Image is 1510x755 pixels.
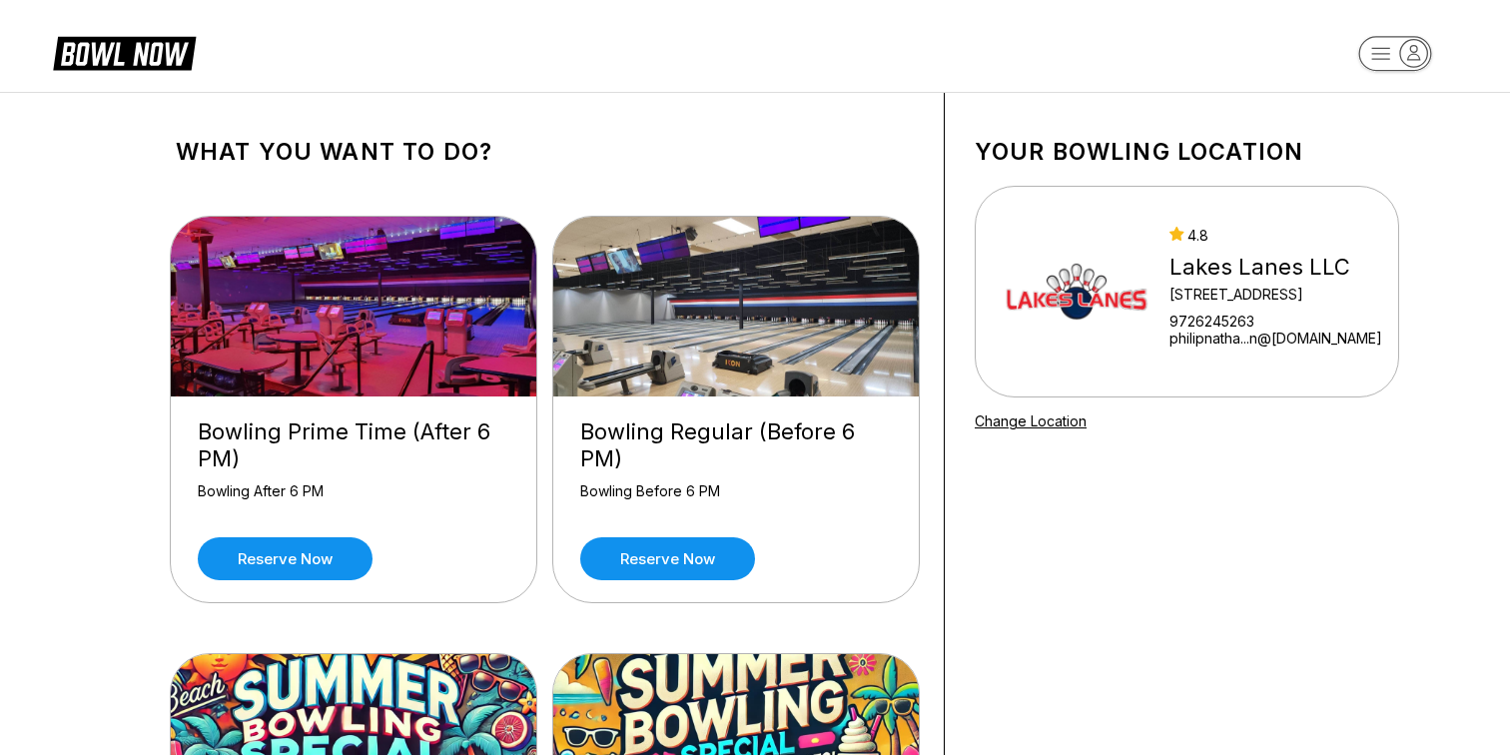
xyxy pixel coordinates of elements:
[1169,330,1382,347] a: philipnatha...n@[DOMAIN_NAME]
[1169,286,1382,303] div: [STREET_ADDRESS]
[580,482,892,517] div: Bowling Before 6 PM
[198,482,509,517] div: Bowling After 6 PM
[1169,254,1382,281] div: Lakes Lanes LLC
[975,138,1399,166] h1: Your bowling location
[580,537,755,580] a: Reserve now
[1169,313,1382,330] div: 9726245263
[1002,217,1151,367] img: Lakes Lanes LLC
[171,217,538,396] img: Bowling Prime Time (After 6 PM)
[580,418,892,472] div: Bowling Regular (Before 6 PM)
[198,537,373,580] a: Reserve now
[553,217,921,396] img: Bowling Regular (Before 6 PM)
[975,412,1087,429] a: Change Location
[198,418,509,472] div: Bowling Prime Time (After 6 PM)
[1169,227,1382,244] div: 4.8
[176,138,914,166] h1: What you want to do?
